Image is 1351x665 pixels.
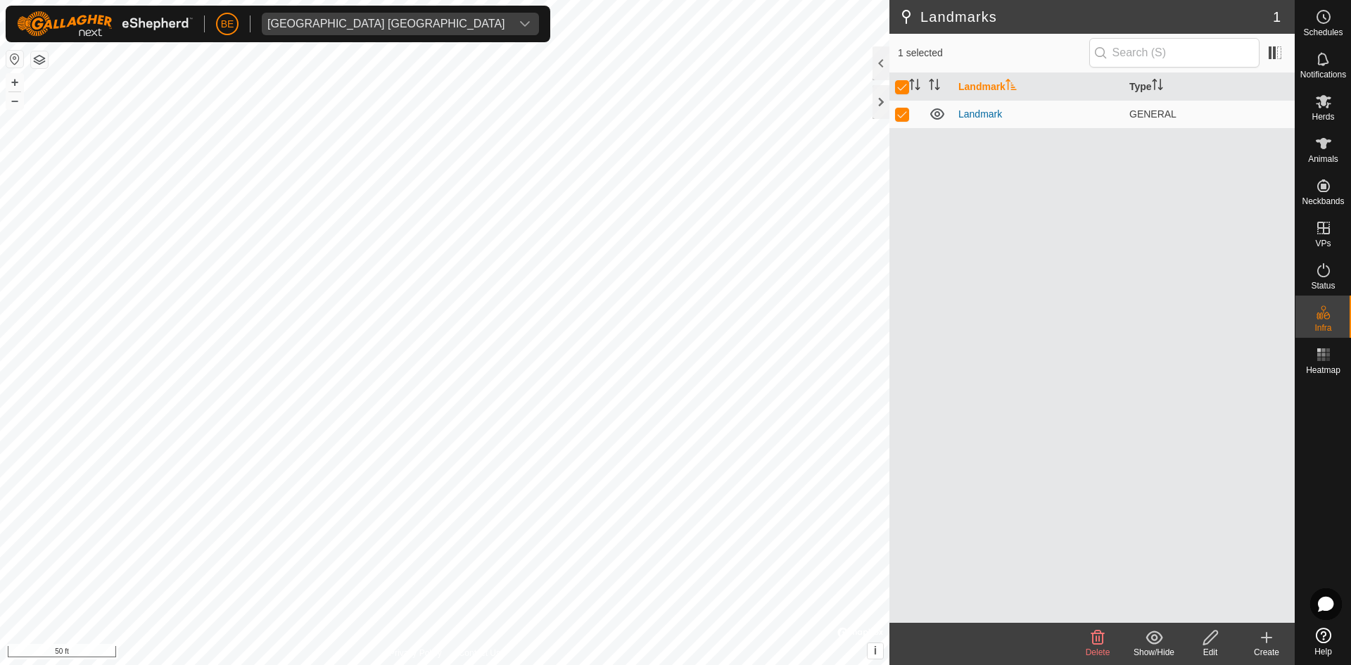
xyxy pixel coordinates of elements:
[1238,646,1295,659] div: Create
[1314,324,1331,332] span: Infra
[868,643,883,659] button: i
[1089,38,1260,68] input: Search (S)
[459,647,500,659] a: Contact Us
[1006,81,1017,92] p-sorticon: Activate to sort
[6,51,23,68] button: Reset Map
[31,51,48,68] button: Map Layers
[1306,366,1340,374] span: Heatmap
[1300,70,1346,79] span: Notifications
[874,645,877,657] span: i
[1086,647,1110,657] span: Delete
[898,8,1273,25] h2: Landmarks
[1273,6,1281,27] span: 1
[1124,73,1295,101] th: Type
[6,74,23,91] button: +
[267,18,505,30] div: [GEOGRAPHIC_DATA] [GEOGRAPHIC_DATA]
[262,13,511,35] span: Olds College Alberta
[1126,646,1182,659] div: Show/Hide
[1295,622,1351,661] a: Help
[1315,239,1331,248] span: VPs
[1152,81,1163,92] p-sorticon: Activate to sort
[1303,28,1343,37] span: Schedules
[389,647,442,659] a: Privacy Policy
[958,108,1002,120] a: Landmark
[1312,113,1334,121] span: Herds
[511,13,539,35] div: dropdown trigger
[898,46,1089,61] span: 1 selected
[1311,281,1335,290] span: Status
[1314,647,1332,656] span: Help
[909,81,920,92] p-sorticon: Activate to sort
[953,73,1124,101] th: Landmark
[221,17,234,32] span: BE
[6,92,23,109] button: –
[17,11,193,37] img: Gallagher Logo
[1129,108,1176,120] span: GENERAL
[1308,155,1338,163] span: Animals
[1182,646,1238,659] div: Edit
[1302,197,1344,205] span: Neckbands
[929,81,940,92] p-sorticon: Activate to sort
